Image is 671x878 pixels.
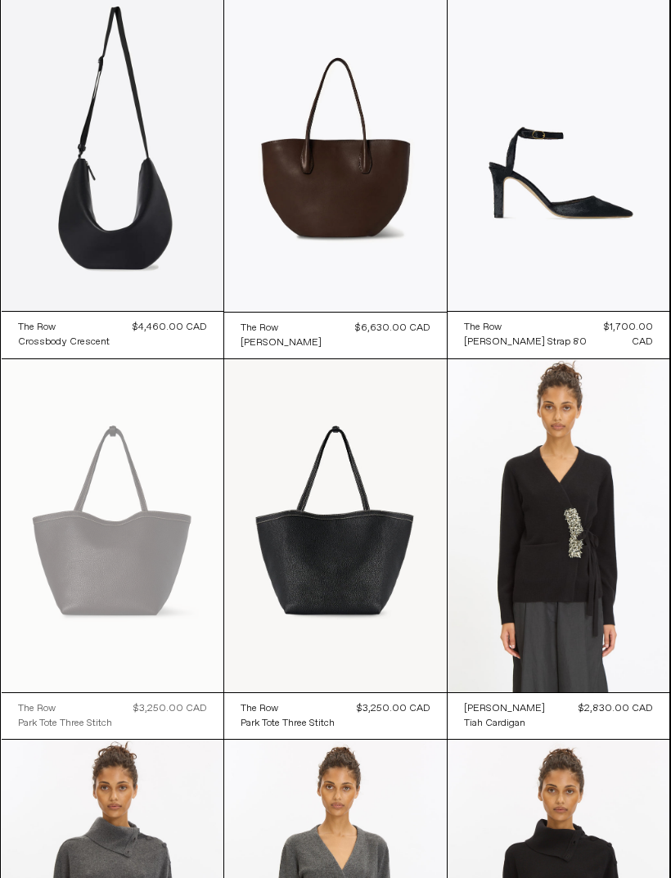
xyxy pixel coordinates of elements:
a: Tiah Cardigan [464,716,545,731]
div: Tiah Cardigan [464,717,525,731]
div: The Row [18,321,56,335]
a: The Row [241,321,322,335]
div: [PERSON_NAME] [464,702,545,716]
div: Park Tote Three Stitch [18,717,112,731]
a: Park Tote Three Stitch [241,716,335,731]
div: $4,460.00 CAD [133,320,207,335]
div: The Row [464,321,502,335]
a: The Row [18,320,110,335]
div: Park Tote Three Stitch [241,717,335,731]
img: Dries Van Noten Tiah Cardigan in black [448,359,670,692]
img: The Row Park Tote Three Stitch [224,359,447,693]
div: The Row [241,702,278,716]
div: $3,250.00 CAD [357,701,430,716]
a: Park Tote Three Stitch [18,716,112,731]
a: [PERSON_NAME] [241,335,322,350]
a: [PERSON_NAME] Strap 80 [464,335,587,349]
div: $2,830.00 CAD [579,701,653,716]
a: Crossbody Crescent [18,335,110,349]
div: [PERSON_NAME] Strap 80 [464,335,587,349]
div: $1,700.00 CAD [587,320,654,349]
div: Crossbody Crescent [18,335,110,349]
img: The Row Park Tote Three Stitch [2,359,224,692]
div: The Row [18,702,56,716]
a: The Row [18,701,112,716]
div: $6,630.00 CAD [355,321,430,335]
a: The Row [464,320,587,335]
div: $3,250.00 CAD [133,701,207,716]
a: [PERSON_NAME] [464,701,545,716]
a: The Row [241,701,335,716]
div: The Row [241,322,278,335]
